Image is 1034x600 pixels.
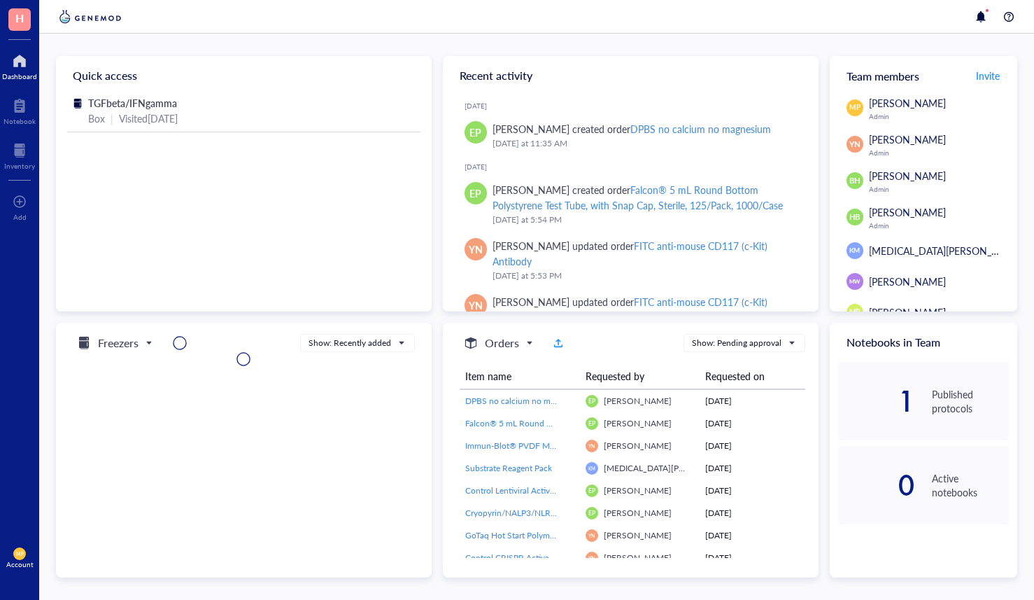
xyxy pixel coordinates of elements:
span: Control CRISPR Activation Plasmid [465,552,595,564]
div: Admin [869,148,1009,157]
div: [PERSON_NAME] updated order [493,238,796,269]
div: [DATE] [465,162,807,171]
th: Requested by [580,363,700,389]
span: EP [588,510,595,517]
div: [DATE] at 5:53 PM [493,269,796,283]
span: TGFbeta/IFNgamma [88,96,177,110]
div: Show: Pending approval [692,337,781,349]
span: [PERSON_NAME] [869,305,946,319]
div: Admin [869,185,1009,193]
a: Control CRISPR Activation Plasmid [465,552,574,564]
a: Inventory [4,139,35,170]
th: Requested on [700,363,805,389]
span: EP [588,420,595,427]
span: [PERSON_NAME] [604,552,672,564]
div: Recent activity [443,56,819,95]
span: EP [469,186,481,201]
div: Notebooks in Team [830,323,1017,362]
div: Account [6,560,34,568]
img: genemod-logo [56,8,125,25]
div: [DATE] [705,440,800,452]
span: EP [588,487,595,494]
span: [PERSON_NAME] [604,507,672,519]
span: MP [16,551,23,557]
div: Visited [DATE] [119,111,178,126]
span: [MEDICAL_DATA][PERSON_NAME] [869,244,1023,258]
a: Immun-Blot® PVDF Membrane, Roll, 26 cm x 3.3 m, 1620177 [465,440,574,452]
span: [PERSON_NAME] [869,132,946,146]
span: MR [849,307,861,317]
div: [DATE] [705,484,800,497]
th: Item name [460,363,580,389]
span: Control Lentiviral Activation Particles [465,484,602,496]
span: [PERSON_NAME] [604,440,672,452]
a: Cryopyrin/NALP3/NLRP3 Lentiviral Activation Particles (m) [465,507,574,519]
a: Notebook [3,95,36,125]
span: YN [588,554,595,561]
a: Control Lentiviral Activation Particles [465,484,574,497]
span: [PERSON_NAME] [869,96,946,110]
span: MW [849,277,861,286]
div: Dashboard [2,72,37,81]
div: [DATE] [705,552,800,564]
div: [DATE] [705,529,800,542]
div: | [111,111,113,126]
div: [DATE] [705,462,800,475]
span: Immun-Blot® PVDF Membrane, Roll, 26 cm x 3.3 m, 1620177 [465,440,696,452]
div: [DATE] [465,102,807,110]
div: Add [13,213,27,221]
span: [PERSON_NAME] [604,484,672,496]
span: [PERSON_NAME] [869,169,946,183]
div: Published protocols [932,387,1009,415]
div: DPBS no calcium no magnesium [630,122,771,136]
div: Quick access [56,56,432,95]
span: KM [849,246,860,256]
a: Dashboard [2,50,37,81]
div: Falcon® 5 mL Round Bottom Polystyrene Test Tube, with Snap Cap, Sterile, 125/Pack, 1000/Case [493,183,784,212]
div: [DATE] [705,417,800,430]
a: YN[PERSON_NAME] updated orderFITC anti-mouse CD117 (c-Kit) Antibody[DATE] at 5:53 PM [454,288,807,344]
a: GoTaq Hot Start Polymerase [465,529,574,542]
span: Substrate Reagent Pack [465,462,552,474]
div: Box [88,111,105,126]
div: [PERSON_NAME] created order [493,182,796,213]
span: Cryopyrin/NALP3/NLRP3 Lentiviral Activation Particles (m) [465,507,682,519]
a: Substrate Reagent Pack [465,462,574,475]
span: [PERSON_NAME] [604,417,672,429]
div: Active notebooks [932,471,1009,499]
span: [PERSON_NAME] [869,274,946,288]
button: Invite [975,64,1000,87]
div: Inventory [4,162,35,170]
span: DPBS no calcium no magnesium [465,395,586,407]
span: YN [849,139,861,151]
span: [PERSON_NAME] [604,529,672,541]
span: HB [849,211,861,223]
a: EP[PERSON_NAME] created orderFalcon® 5 mL Round Bottom Polystyrene Test Tube, with Snap Cap, Ster... [454,176,807,232]
a: YN[PERSON_NAME] updated orderFITC anti-mouse CD117 (c-Kit) Antibody[DATE] at 5:53 PM [454,232,807,288]
div: 0 [838,474,915,496]
div: Admin [869,221,1009,230]
span: YN [588,442,595,449]
div: Admin [869,112,1009,120]
a: DPBS no calcium no magnesium [465,395,574,407]
h5: Freezers [98,335,139,351]
div: [DATE] [705,395,800,407]
div: [DATE] at 11:35 AM [493,137,796,151]
a: Falcon® 5 mL Round Bottom Polystyrene Test Tube, with Snap Cap, Sterile, 125/Pack, 1000/Case [465,417,574,430]
div: Notebook [3,117,36,125]
span: H [15,9,24,27]
a: EP[PERSON_NAME] created orderDPBS no calcium no magnesium[DATE] at 11:35 AM [454,116,807,156]
div: Team members [830,56,1017,95]
span: Invite [976,69,1000,83]
span: KM [588,466,595,471]
span: [MEDICAL_DATA][PERSON_NAME] [604,462,739,474]
div: 1 [838,390,915,412]
span: MP [849,102,860,113]
span: Falcon® 5 mL Round Bottom Polystyrene Test Tube, with Snap Cap, Sterile, 125/Pack, 1000/Case [465,417,826,429]
div: [DATE] at 5:54 PM [493,213,796,227]
span: YN [469,242,483,257]
div: [DATE] [705,507,800,519]
span: YN [588,532,595,538]
span: EP [588,398,595,405]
